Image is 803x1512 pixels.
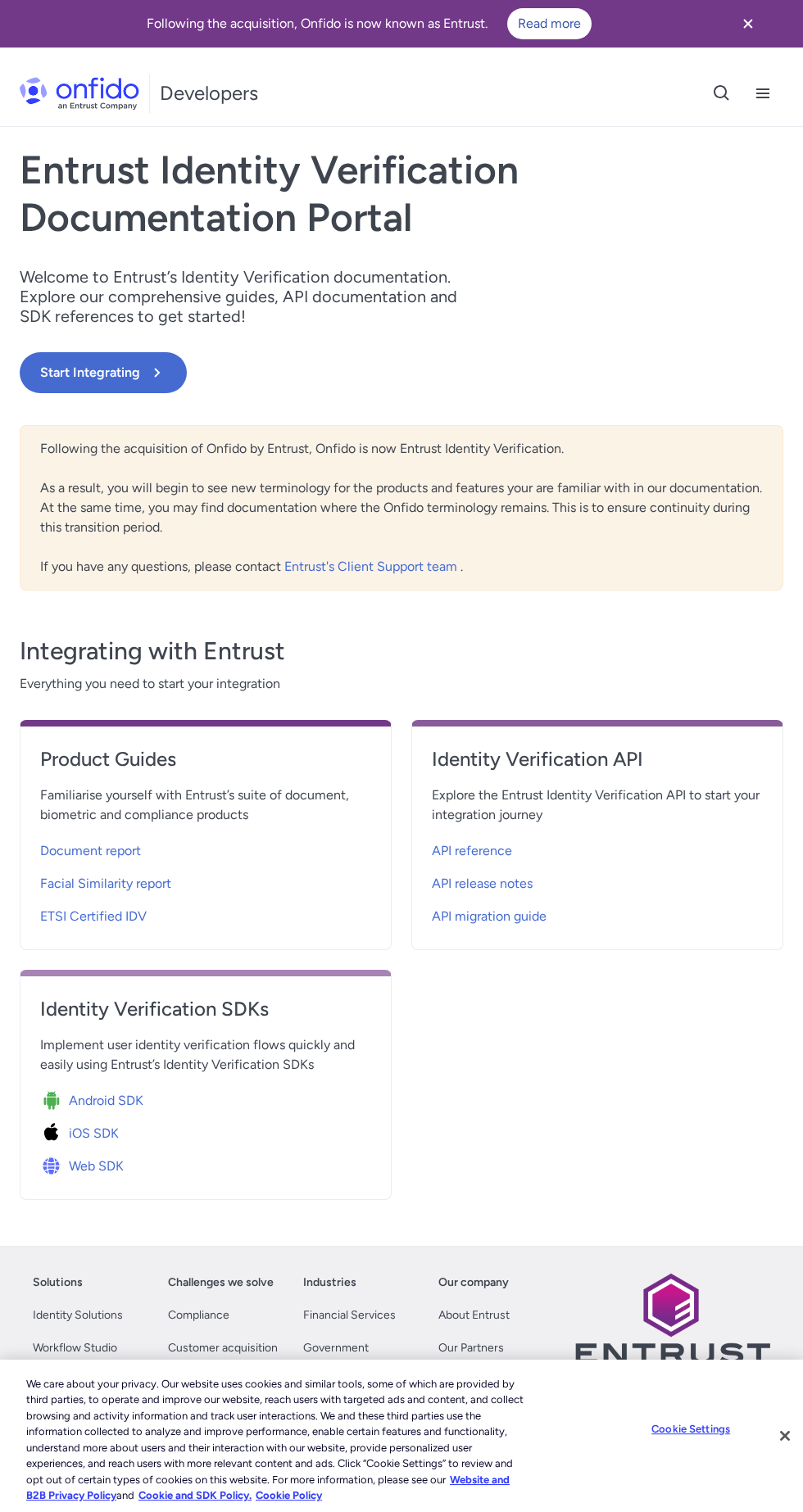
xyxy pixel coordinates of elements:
[432,746,763,785] a: Identity Verification API
[168,1273,274,1292] a: Challenges we solve
[712,84,732,103] svg: Open search button
[256,1489,322,1501] a: Cookie Policy
[40,831,371,864] a: Document report
[40,1089,69,1112] img: Icon Android SDK
[40,1035,371,1075] span: Implement user identity verification flows quickly and easily using Entrust’s Identity Verificati...
[20,425,783,591] div: Following the acquisition of Onfido by Entrust, Onfido is now Entrust Identity Verification. As a...
[438,1306,510,1325] a: About Entrust
[40,996,371,1035] a: Identity Verification SDKs
[168,1338,278,1358] a: Customer acquisition
[40,746,371,785] a: Product Guides
[20,674,783,694] span: Everything you need to start your integration
[40,864,371,897] a: Facial Similarity report
[640,1413,742,1446] button: Cookie Settings
[40,746,371,772] h4: Product Guides
[40,841,141,861] span: Document report
[40,1155,69,1178] img: Icon Web SDK
[160,80,258,106] h1: Developers
[26,1376,524,1504] div: We care about your privacy. Our website uses cookies and similar tools, some of which are provide...
[40,1114,371,1147] a: Icon iOS SDKiOS SDK
[438,1273,509,1292] a: Our company
[40,907,147,926] span: ETSI Certified IDV
[438,1338,504,1358] a: Our Partners
[432,746,763,772] h4: Identity Verification API
[33,1273,83,1292] a: Solutions
[20,147,554,241] h1: Entrust Identity Verification Documentation Portal
[303,1273,356,1292] a: Industries
[20,77,139,110] img: Onfido Logo
[701,73,742,114] button: Open search button
[742,73,783,114] button: Open navigation menu button
[767,1418,803,1454] button: Close
[432,831,763,864] a: API reference
[40,874,171,894] span: Facial Similarity report
[138,1489,252,1501] a: Cookie and SDK Policy.
[753,84,773,103] svg: Open navigation menu button
[20,352,554,393] a: Start Integrating
[40,897,371,930] a: ETSI Certified IDV
[284,559,460,574] a: Entrust's Client Support team
[40,996,371,1022] h4: Identity Verification SDKs
[40,1081,371,1114] a: Icon Android SDKAndroid SDK
[432,907,547,926] span: API migration guide
[69,1091,143,1111] span: Android SDK
[574,1273,770,1364] img: Entrust logo
[20,635,783,668] h3: Integrating with Entrust
[303,1338,369,1358] a: Government
[40,785,371,825] span: Familiarise yourself with Entrust’s suite of document, biometric and compliance products
[432,864,763,897] a: API release notes
[40,1147,371,1179] a: Icon Web SDKWeb SDK
[303,1306,396,1325] a: Financial Services
[33,1306,123,1325] a: Identity Solutions
[40,1122,69,1145] img: Icon iOS SDK
[69,1124,119,1143] span: iOS SDK
[432,897,763,930] a: API migration guide
[33,1338,117,1358] a: Workflow Studio
[432,785,763,825] span: Explore the Entrust Identity Verification API to start your integration journey
[20,8,718,39] div: Following the acquisition, Onfido is now known as Entrust.
[168,1306,229,1325] a: Compliance
[507,8,592,39] a: Read more
[20,352,187,393] button: Start Integrating
[69,1157,124,1176] span: Web SDK
[20,267,479,326] p: Welcome to Entrust’s Identity Verification documentation. Explore our comprehensive guides, API d...
[432,841,512,861] span: API reference
[432,874,533,894] span: API release notes
[738,14,758,34] svg: Close banner
[718,3,778,44] button: Close banner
